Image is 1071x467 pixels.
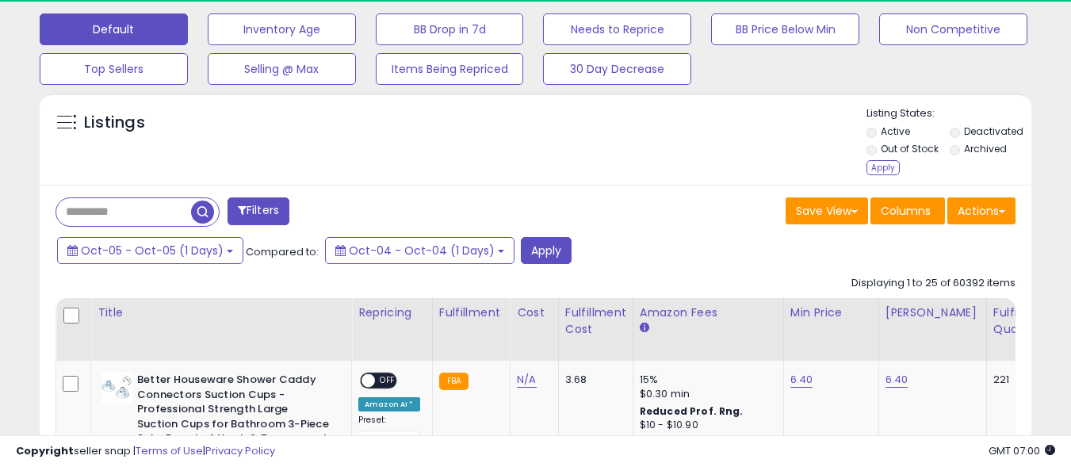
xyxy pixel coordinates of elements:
b: Better Houseware Shower Caddy Connectors Suction Cups - Professional Strength Large Suction Cups ... [137,373,330,465]
a: N/A [517,372,536,388]
strong: Copyright [16,443,74,458]
div: Apply [866,160,900,175]
a: Privacy Policy [205,443,275,458]
button: Needs to Reprice [543,13,691,45]
img: 316PWST6GNL._SL40_.jpg [101,373,133,404]
button: Columns [870,197,945,224]
div: 15% [640,373,771,387]
p: Listing States: [866,106,1031,121]
label: Archived [964,142,1007,155]
span: Oct-04 - Oct-04 (1 Days) [349,243,495,258]
button: Apply [521,237,572,264]
button: Non Competitive [879,13,1027,45]
button: Oct-05 - Oct-05 (1 Days) [57,237,243,264]
span: Columns [881,203,931,219]
div: $0.30 min [640,387,771,401]
button: BB Drop in 7d [376,13,524,45]
label: Deactivated [964,124,1023,138]
h5: Listings [84,112,145,134]
div: Amazon Fees [640,304,777,321]
div: Repricing [358,304,426,321]
button: Oct-04 - Oct-04 (1 Days) [325,237,514,264]
div: [PERSON_NAME] [885,304,980,321]
button: Selling @ Max [208,53,356,85]
div: Title [98,304,345,321]
div: 3.68 [565,373,621,387]
button: Top Sellers [40,53,188,85]
button: Default [40,13,188,45]
a: 6.40 [790,372,813,388]
a: 6.40 [885,372,908,388]
label: Active [881,124,910,138]
button: Items Being Repriced [376,53,524,85]
button: Save View [786,197,868,224]
div: $10 - $10.90 [640,419,771,432]
button: 30 Day Decrease [543,53,691,85]
div: seller snap | | [16,444,275,459]
small: Amazon Fees. [640,321,649,335]
div: Fulfillment Cost [565,304,626,338]
span: OFF [375,374,400,388]
a: Terms of Use [136,443,203,458]
div: 221 [993,373,1042,387]
span: Compared to: [246,244,319,259]
div: Preset: [358,415,420,450]
div: Displaying 1 to 25 of 60392 items [851,276,1016,291]
span: 2025-10-6 07:00 GMT [989,443,1055,458]
button: BB Price Below Min [711,13,859,45]
label: Out of Stock [881,142,939,155]
button: Actions [947,197,1016,224]
div: Fulfillment [439,304,503,321]
b: Reduced Prof. Rng. [640,404,744,418]
div: Fulfillable Quantity [993,304,1048,338]
button: Filters [228,197,289,225]
div: Cost [517,304,552,321]
div: Amazon AI * [358,397,420,411]
span: Oct-05 - Oct-05 (1 Days) [81,243,224,258]
button: Inventory Age [208,13,356,45]
div: Min Price [790,304,872,321]
small: FBA [439,373,469,390]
